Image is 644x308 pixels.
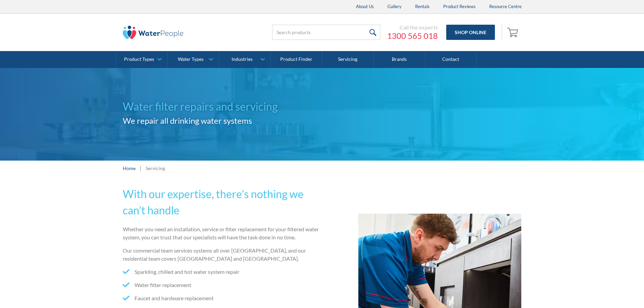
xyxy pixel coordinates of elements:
[387,24,438,31] div: Call the experts
[123,165,136,172] a: Home
[425,51,477,68] a: Contact
[123,186,319,218] h2: With our expertise, there’s nothing we can’t handle
[168,51,219,68] a: Water Types
[123,246,319,263] p: Our commercial team services systems all over [GEOGRAPHIC_DATA], and our residential team covers ...
[178,56,204,62] div: Water Types
[146,165,165,172] div: Servicing
[387,31,438,41] a: 1300 565 018
[123,281,319,289] li: Water filter replacement
[123,225,319,241] p: Whether you need an installation, service or filter replacement for your filtered water system, y...
[123,294,319,302] li: Faucet and hardware replacement
[446,25,495,40] a: Shop Online
[232,56,253,62] div: Industries
[139,164,142,172] div: |
[505,24,522,41] a: Open empty cart
[116,51,167,68] a: Product Types
[123,115,322,127] h2: We repair all drinking water systems
[123,268,319,276] li: Sparkling, chilled and hot water system repair
[374,51,425,68] a: Brands
[123,98,322,115] h1: Water filter repairs and servicing
[271,51,322,68] a: Product Finder
[219,51,270,68] a: Industries
[322,51,374,68] a: Servicing
[507,27,520,38] img: shopping cart
[123,26,184,39] img: The Water People
[272,25,380,40] input: Search products
[124,56,154,62] div: Product Types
